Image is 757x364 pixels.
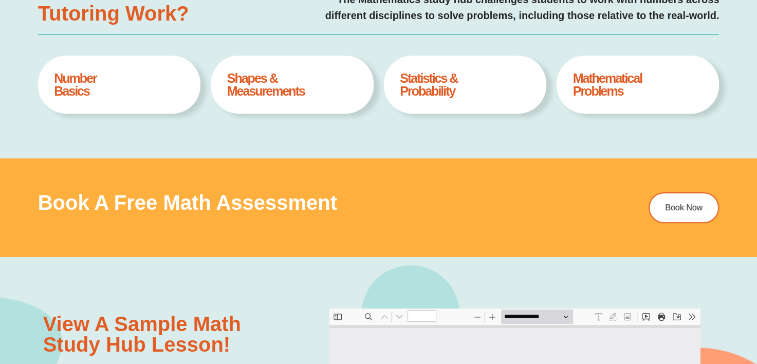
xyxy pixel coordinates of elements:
button: Text [262,1,276,15]
h3: Book a Free Math Assessment [38,192,575,213]
span: Book Now [665,204,703,212]
iframe: Chat Widget [586,248,757,364]
button: Draw [276,1,291,15]
h3: View a sample Math Study Hub lesson! [43,314,305,355]
h4: Number Basics [54,72,184,98]
button: Add or edit images [291,1,305,15]
a: Book Now [649,192,719,223]
h4: Statistics & Probability [400,72,530,98]
h4: Mathematical Problems [573,72,703,98]
h4: Shapes & Measurements [227,72,357,98]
